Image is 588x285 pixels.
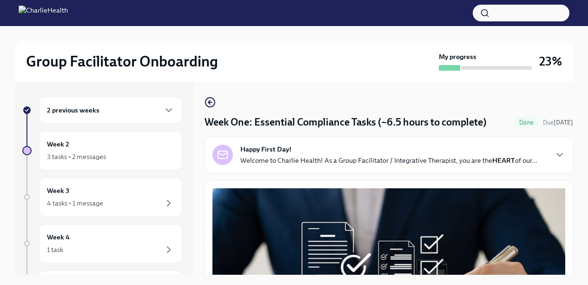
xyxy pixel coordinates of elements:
a: Week 41 task [22,224,182,263]
a: Week 34 tasks • 1 message [22,178,182,217]
strong: [DATE] [554,119,573,126]
span: Due [543,119,573,126]
h6: Week 2 [47,139,69,149]
div: 1 task [47,245,63,254]
div: 2 previous weeks [39,97,182,124]
h2: Group Facilitator Onboarding [26,52,218,71]
h6: Week 3 [47,186,69,196]
div: 3 tasks • 2 messages [47,152,106,161]
a: Week 23 tasks • 2 messages [22,131,182,170]
strong: Happy First Day! [240,145,291,154]
h6: Week 4 [47,232,70,242]
h6: 2 previous weeks [47,105,99,115]
h4: Week One: Essential Compliance Tasks (~6.5 hours to complete) [205,115,487,129]
div: 4 tasks • 1 message [47,199,103,208]
h3: 23% [539,53,562,70]
span: Done [514,119,539,126]
span: August 26th, 2025 09:00 [543,118,573,127]
strong: HEART [492,156,515,165]
p: Welcome to Charlie Health! As a Group Facilitator / Integrative Therapist, you are the of our... [240,156,537,165]
strong: My progress [439,52,476,61]
img: CharlieHealth [19,6,68,20]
